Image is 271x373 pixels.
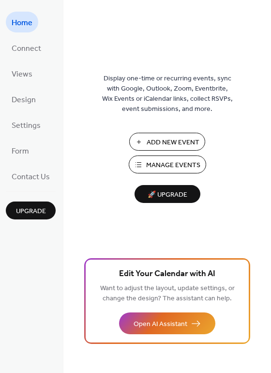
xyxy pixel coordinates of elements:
[6,37,47,58] a: Connect
[12,16,32,31] span: Home
[12,93,36,108] span: Design
[134,319,187,329] span: Open AI Assistant
[16,206,46,217] span: Upgrade
[6,202,56,219] button: Upgrade
[147,138,199,148] span: Add New Event
[12,67,32,82] span: Views
[6,12,38,32] a: Home
[6,63,38,84] a: Views
[6,166,56,186] a: Contact Us
[140,188,195,202] span: 🚀 Upgrade
[146,160,200,171] span: Manage Events
[129,155,206,173] button: Manage Events
[100,282,235,305] span: Want to adjust the layout, update settings, or change the design? The assistant can help.
[12,118,41,133] span: Settings
[6,89,42,109] a: Design
[119,267,215,281] span: Edit Your Calendar with AI
[12,144,29,159] span: Form
[102,74,233,114] span: Display one-time or recurring events, sync with Google, Outlook, Zoom, Eventbrite, Wix Events or ...
[119,312,215,334] button: Open AI Assistant
[135,185,200,203] button: 🚀 Upgrade
[12,41,41,56] span: Connect
[12,170,50,185] span: Contact Us
[6,114,46,135] a: Settings
[6,140,35,161] a: Form
[129,133,205,151] button: Add New Event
